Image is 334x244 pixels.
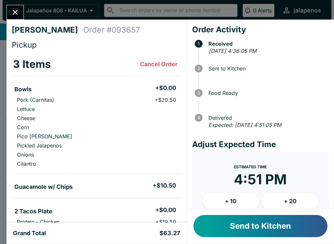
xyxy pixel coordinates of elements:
[17,133,72,140] p: Pico [PERSON_NAME]
[209,48,256,54] em: [DATE] 4:36:05 PM
[197,66,200,71] text: 2
[17,106,35,112] p: Lettuce
[208,122,281,128] em: Expected: [DATE] 4:51:05 PM
[205,41,329,47] span: Received
[234,164,267,169] span: Estimated Time
[17,219,60,225] p: Protein - Chicken
[12,25,83,35] h4: [PERSON_NAME]
[205,66,329,71] span: Sent to Kitchen
[14,183,73,191] h5: Guacamole w/ Chips
[192,25,329,35] h4: Order Activity
[203,193,259,209] button: + 10
[197,115,200,120] text: 4
[17,160,36,167] p: Cilantro
[14,207,53,215] h5: 2 Tacos Plate
[234,171,287,188] time: 4:51 PM
[7,5,23,19] button: Close
[17,115,35,121] p: Cheese
[205,115,329,121] span: Delivered
[153,182,176,190] h5: + $10.50
[17,124,29,130] p: Corn
[198,41,200,46] text: 1
[262,193,318,209] button: + 20
[156,219,176,225] p: + $19.50
[197,90,200,96] text: 3
[193,215,327,237] button: Send to Kitchen
[137,58,180,71] button: Cancel Order
[17,97,54,103] p: Pork (Carnitas)
[159,229,180,237] h5: $63.27
[155,206,176,214] h5: + $0.00
[17,151,34,158] p: Onions
[83,25,140,35] h4: Order # 093657
[192,140,329,149] h4: Adjust Expected Time
[12,40,37,50] span: Pickup
[155,97,176,103] p: + $20.50
[155,84,176,92] h5: + $0.00
[17,142,62,149] p: Pickled Jalapenos
[14,85,32,93] h5: Bowls
[205,90,329,96] span: Food Ready
[13,229,46,237] h5: Grand Total
[13,58,51,71] h3: 3 Items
